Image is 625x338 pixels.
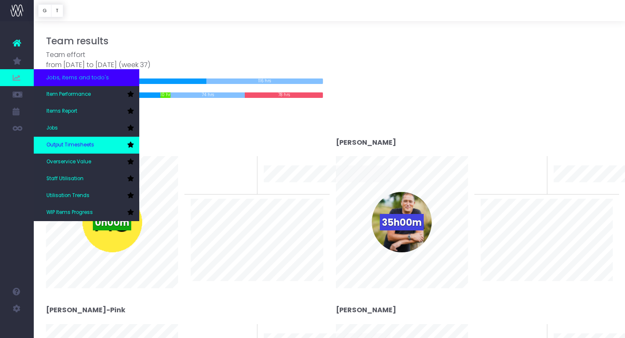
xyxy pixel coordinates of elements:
a: WIP Items Progress [34,204,139,221]
span: Jobs [46,124,58,132]
a: Items Report [34,103,139,120]
span: Jobs, items and todo's [46,73,109,82]
a: Output Timesheets [34,137,139,154]
span: 35h00m [380,214,424,230]
span: Items Report [46,108,77,115]
span: 10 week trend [554,184,592,193]
strong: [PERSON_NAME] [336,138,396,147]
h3: Team results [46,35,613,47]
div: Vertical button group [38,4,63,17]
h3: Individual results [46,123,613,135]
span: 0h00m [93,214,131,230]
span: 0% [237,324,251,338]
span: 0% [527,156,541,170]
strong: [PERSON_NAME]-Pink [46,305,125,315]
span: Staff Utilisation [46,175,84,183]
div: 74 hrs [170,92,245,98]
div: 10 hrs [160,92,170,98]
span: Output Timesheets [46,141,94,149]
span: 0% [527,324,541,338]
span: WIP Items Progress [46,209,93,216]
div: 78 hrs [245,92,323,98]
span: Item Performance [46,91,91,98]
a: Jobs [34,120,139,137]
button: T [51,4,63,17]
a: Utilisation Trends [34,187,139,204]
span: To last week [481,164,515,173]
a: Overservice Value [34,154,139,170]
span: To last week [191,164,225,173]
img: images/default_profile_image.png [11,321,23,334]
button: G [38,4,51,17]
strong: [PERSON_NAME] [336,305,396,315]
a: Staff Utilisation [34,170,139,187]
span: 0% [237,156,251,170]
span: 10 week trend [264,184,302,193]
div: Target: Logged time: [40,50,330,98]
a: Item Performance [34,86,139,103]
div: 116 hrs [206,78,323,84]
span: Utilisation Trends [46,192,89,200]
div: Team effort from [DATE] to [DATE] (week 37) [46,50,323,70]
span: Overservice Value [46,158,91,166]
